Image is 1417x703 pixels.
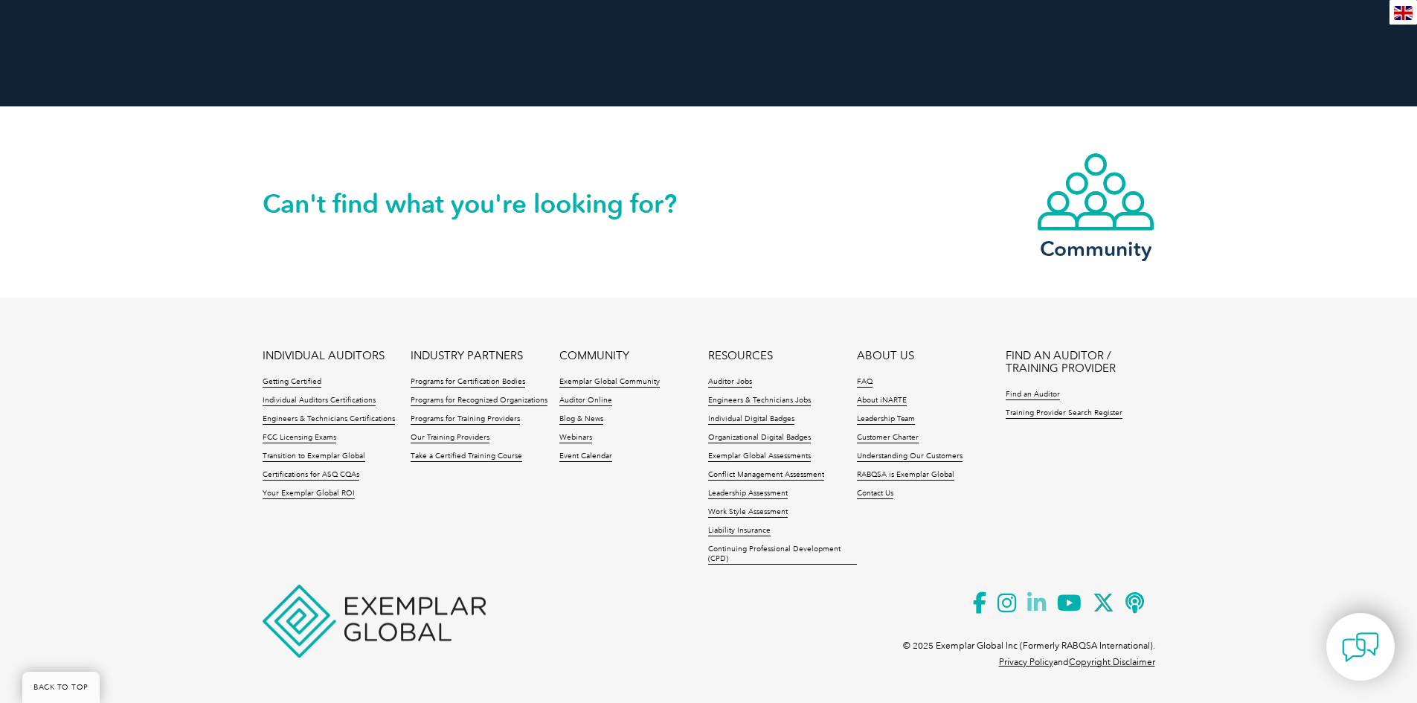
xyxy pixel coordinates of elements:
[263,350,385,362] a: INDIVIDUAL AUDITORS
[411,433,489,443] a: Our Training Providers
[857,489,893,499] a: Contact Us
[999,657,1053,667] a: Privacy Policy
[559,396,612,406] a: Auditor Online
[263,489,355,499] a: Your Exemplar Global ROI
[1394,6,1413,20] img: en
[708,414,794,425] a: Individual Digital Badges
[559,350,629,362] a: COMMUNITY
[263,396,376,406] a: Individual Auditors Certifications
[1036,152,1155,232] img: icon-community.webp
[857,433,919,443] a: Customer Charter
[857,377,873,388] a: FAQ
[411,350,523,362] a: INDUSTRY PARTNERS
[857,470,954,481] a: RABQSA is Exemplar Global
[708,396,811,406] a: Engineers & Technicians Jobs
[411,414,520,425] a: Programs for Training Providers
[1006,390,1060,400] a: Find an Auditor
[411,377,525,388] a: Programs for Certification Bodies
[263,585,486,658] img: Exemplar Global
[857,452,963,462] a: Understanding Our Customers
[411,396,547,406] a: Programs for Recognized Organizations
[263,470,359,481] a: Certifications for ASQ CQAs
[708,526,771,536] a: Liability Insurance
[263,433,336,443] a: FCC Licensing Exams
[411,452,522,462] a: Take a Certified Training Course
[708,377,752,388] a: Auditor Jobs
[857,350,914,362] a: ABOUT US
[1069,657,1155,667] a: Copyright Disclaimer
[263,414,395,425] a: Engineers & Technicians Certifications
[857,396,907,406] a: About iNARTE
[708,350,773,362] a: RESOURCES
[22,672,100,703] a: BACK TO TOP
[708,545,857,565] a: Continuing Professional Development (CPD)
[1006,408,1122,419] a: Training Provider Search Register
[263,452,365,462] a: Transition to Exemplar Global
[1036,240,1155,258] h3: Community
[1342,629,1379,666] img: contact-chat.png
[263,192,709,216] h2: Can't find what you're looking for?
[559,452,612,462] a: Event Calendar
[559,377,660,388] a: Exemplar Global Community
[1036,152,1155,258] a: Community
[1006,350,1154,375] a: FIND AN AUDITOR / TRAINING PROVIDER
[708,507,788,518] a: Work Style Assessment
[708,452,811,462] a: Exemplar Global Assessments
[903,638,1155,654] p: © 2025 Exemplar Global Inc (Formerly RABQSA International).
[857,414,915,425] a: Leadership Team
[999,654,1155,670] p: and
[708,489,788,499] a: Leadership Assessment
[708,433,811,443] a: Organizational Digital Badges
[559,433,592,443] a: Webinars
[263,377,321,388] a: Getting Certified
[708,470,824,481] a: Conflict Management Assessment
[559,414,603,425] a: Blog & News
